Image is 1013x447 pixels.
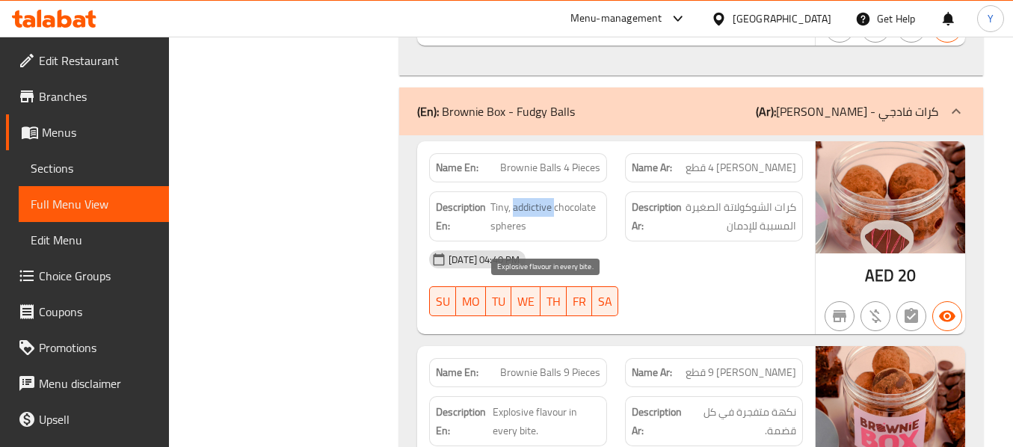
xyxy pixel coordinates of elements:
[490,198,601,235] span: Tiny, addictive chocolate spheres
[632,198,682,235] strong: Description Ar:
[632,160,672,176] strong: Name Ar:
[436,198,487,235] strong: Description En:
[896,301,926,331] button: Not has choices
[436,291,450,312] span: SU
[436,365,478,380] strong: Name En:
[42,123,157,141] span: Menus
[417,100,439,123] b: (En):
[6,330,169,366] a: Promotions
[598,291,612,312] span: SA
[733,10,831,27] div: [GEOGRAPHIC_DATA]
[462,291,480,312] span: MO
[573,291,586,312] span: FR
[31,159,157,177] span: Sections
[500,160,600,176] span: Brownie Balls 4 Pieces
[932,301,962,331] button: Available
[493,403,600,440] span: Explosive flavour in every bite.
[39,87,157,105] span: Branches
[860,301,890,331] button: Purchased item
[31,195,157,213] span: Full Menu View
[436,403,490,440] strong: Description En:
[570,10,662,28] div: Menu-management
[898,261,916,290] span: 20
[39,267,157,285] span: Choice Groups
[6,43,169,78] a: Edit Restaurant
[517,291,535,312] span: WE
[567,286,592,316] button: FR
[632,365,672,380] strong: Name Ar:
[6,366,169,401] a: Menu disclaimer
[689,403,796,440] span: نكهة متفجرة في كل قضمة.
[685,198,796,235] span: كرات الشوكولاتة الصغيرة المسببة للإدمان
[19,186,169,222] a: Full Menu View
[429,286,456,316] button: SU
[39,52,157,70] span: Edit Restaurant
[39,303,157,321] span: Coupons
[399,87,983,135] div: (En): Brownie Box - Fudgy Balls(Ar):[PERSON_NAME] - كرات فادجي
[686,365,796,380] span: [PERSON_NAME] 9 قطع
[988,10,994,27] span: Y
[39,410,157,428] span: Upsell
[541,286,567,316] button: TH
[756,100,776,123] b: (Ar):
[492,291,505,312] span: TU
[19,222,169,258] a: Edit Menu
[31,231,157,249] span: Edit Menu
[443,253,526,267] span: [DATE] 04:40 PM
[632,403,686,440] strong: Description Ar:
[39,374,157,392] span: Menu disclaimer
[456,286,486,316] button: MO
[6,258,169,294] a: Choice Groups
[500,365,600,380] span: Brownie Balls 9 Pieces
[865,261,894,290] span: AED
[546,291,561,312] span: TH
[6,401,169,437] a: Upsell
[825,301,855,331] button: Not branch specific item
[6,78,169,114] a: Branches
[486,286,511,316] button: TU
[592,286,618,316] button: SA
[511,286,541,316] button: WE
[19,150,169,186] a: Sections
[6,294,169,330] a: Coupons
[6,114,169,150] a: Menus
[39,339,157,357] span: Promotions
[756,102,938,120] p: [PERSON_NAME] - كرات فادجي
[816,141,965,253] img: Brownie_Balls_4pcs638903628301309641.jpg
[417,102,575,120] p: Brownie Box - Fudgy Balls
[686,160,796,176] span: [PERSON_NAME] 4 قطع
[436,160,478,176] strong: Name En:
